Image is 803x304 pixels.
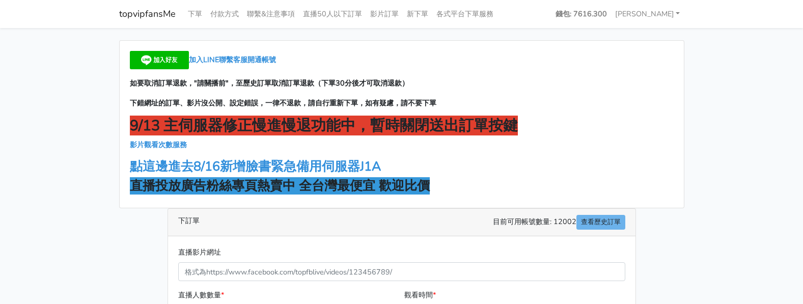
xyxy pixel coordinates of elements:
a: topvipfansMe [119,4,176,24]
span: 目前可用帳號數量: 12002 [493,215,625,230]
a: 新下單 [403,4,432,24]
input: 格式為https://www.facebook.com/topfblive/videos/123456789/ [178,262,625,281]
strong: 下錯網址的訂單、影片沒公開、設定錯誤，一律不退款，請自行重新下單，如有疑慮，請不要下單 [130,98,436,108]
a: [PERSON_NAME] [611,4,684,24]
a: 加入LINE聯繫客服開通帳號 [130,54,276,65]
strong: 如要取消訂單退款，"請關播前"，至歷史訂單取消訂單退款（下單30分後才可取消退款） [130,78,409,88]
strong: 錢包: 7616.300 [556,9,607,19]
label: 直播人數數量 [178,289,224,301]
strong: 9/13 主伺服器修正慢進慢退功能中，暫時關閉送出訂單按鍵 [130,116,518,135]
a: 下單 [184,4,206,24]
a: 付款方式 [206,4,243,24]
a: 錢包: 7616.300 [551,4,611,24]
img: 加入好友 [130,51,189,69]
a: 各式平台下單服務 [432,4,497,24]
strong: 直播投放廣告粉絲專頁熱賣中 全台灣最便宜 歡迎比價 [130,177,430,195]
a: 點這邊進去8/16新增臉書緊急備用伺服器J1A [130,158,381,175]
a: 影片觀看次數服務 [130,140,187,150]
label: 直播影片網址 [178,246,221,258]
a: 影片訂單 [366,4,403,24]
a: 查看歷史訂單 [576,215,625,230]
a: 直播50人以下訂單 [299,4,366,24]
div: 下訂單 [168,209,635,236]
a: 聯繫&注意事項 [243,4,299,24]
label: 觀看時間 [404,289,436,301]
